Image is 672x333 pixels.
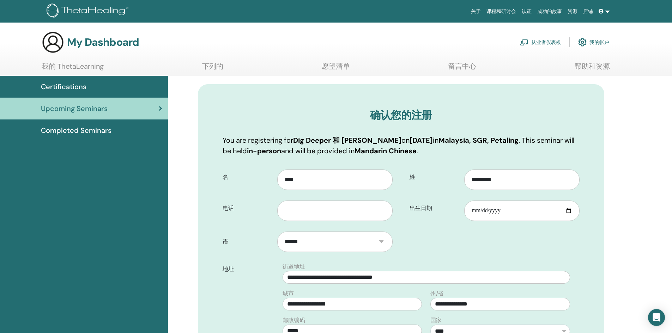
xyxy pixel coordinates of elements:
[41,125,111,136] span: Completed Seminars
[520,39,528,45] img: chalkboard-teacher.svg
[217,263,279,276] label: 地址
[67,36,139,49] h3: My Dashboard
[648,309,665,326] div: Open Intercom Messenger
[404,202,465,215] label: 出生日期
[430,289,444,298] label: 州/省
[438,136,519,145] b: Malaysia, SGR, Petaling
[578,35,609,50] a: 我的帐户
[410,136,433,145] b: [DATE]
[42,31,64,54] img: generic-user-icon.jpg
[575,62,610,76] a: 帮助和资源
[580,5,596,18] a: 店铺
[565,5,580,18] a: 资源
[41,103,108,114] span: Upcoming Seminars
[430,316,442,325] label: 国家
[217,171,278,184] label: 名
[468,5,484,18] a: 关于
[355,146,417,155] b: Mandarin Chinese
[202,62,223,76] a: 下列的
[404,171,465,184] label: 姓
[223,135,580,156] p: You are registering for on in . This seminar will be held and will be provided in .
[247,146,281,155] b: in-person
[283,263,305,271] label: 街道地址
[322,62,350,76] a: 愿望清单
[520,35,561,50] a: 从业者仪表板
[534,5,565,18] a: 成功的故事
[283,316,305,325] label: 邮政编码
[448,62,476,76] a: 留言中心
[217,235,278,248] label: 语
[484,5,519,18] a: 课程和研讨会
[223,109,580,122] h3: 确认您的注册
[283,289,294,298] label: 城市
[42,62,104,76] a: 我的 ThetaLearning
[41,81,86,92] span: Certifications
[293,136,401,145] b: Dig Deeper 和 [PERSON_NAME]
[519,5,534,18] a: 认证
[578,36,587,48] img: cog.svg
[217,202,278,215] label: 电话
[47,4,131,19] img: logo.png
